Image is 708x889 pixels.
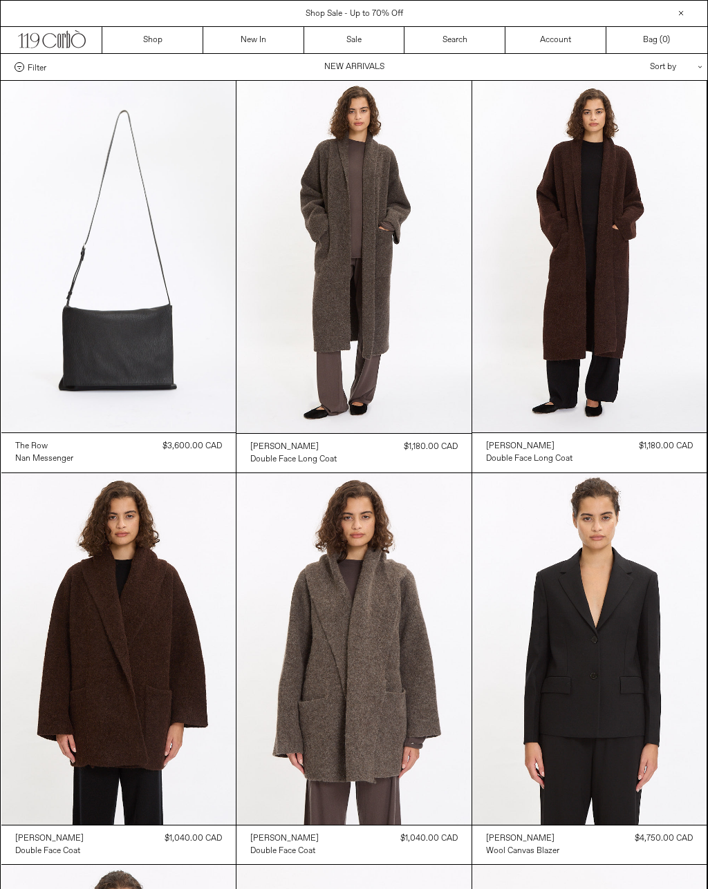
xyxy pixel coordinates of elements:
a: Double Face Coat [250,845,319,857]
img: Jil Sander Wool Canvas Blazer in black [472,473,707,825]
img: Lauren Manoogian Double Face Coat in grey taupe [236,473,472,825]
div: $1,180.00 CAD [404,441,458,453]
a: [PERSON_NAME] [486,440,572,452]
a: Shop [102,27,203,53]
a: Sale [304,27,405,53]
img: The Row Nan Messenger Bag [1,81,236,432]
a: The Row [15,440,73,452]
div: [PERSON_NAME] [486,441,555,452]
div: The Row [15,441,48,452]
a: Account [505,27,606,53]
div: Sort by [569,54,693,80]
img: Lauren Manoogian Double Face Long Coat in merlot [472,81,707,432]
img: Lauren Manoogian Double Face Long Coat in grey taupe [236,81,472,433]
a: Search [404,27,505,53]
div: $1,040.00 CAD [165,832,222,845]
div: $4,750.00 CAD [635,832,693,845]
a: Nan Messenger [15,452,73,465]
div: [PERSON_NAME] [486,833,555,845]
div: $1,040.00 CAD [400,832,458,845]
div: Wool Canvas Blazer [486,845,559,857]
a: Double Face Coat [15,845,84,857]
a: [PERSON_NAME] [486,832,559,845]
a: New In [203,27,304,53]
div: [PERSON_NAME] [250,441,319,453]
a: [PERSON_NAME] [250,832,319,845]
span: ) [662,34,670,46]
a: [PERSON_NAME] [250,441,337,453]
span: 0 [662,35,667,46]
span: Filter [28,62,46,72]
a: Bag () [606,27,707,53]
div: Double Face Coat [250,845,315,857]
a: Double Face Long Coat [486,452,572,465]
a: Shop Sale - Up to 70% Off [306,8,403,19]
div: Double Face Long Coat [250,454,337,466]
a: Double Face Long Coat [250,453,337,466]
a: [PERSON_NAME] [15,832,84,845]
div: $1,180.00 CAD [639,440,693,452]
img: Lauren Manoogian Double Face Coat in merlot [1,473,236,825]
a: Wool Canvas Blazer [486,845,559,857]
div: Double Face Coat [15,845,80,857]
div: $3,600.00 CAD [162,440,222,452]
